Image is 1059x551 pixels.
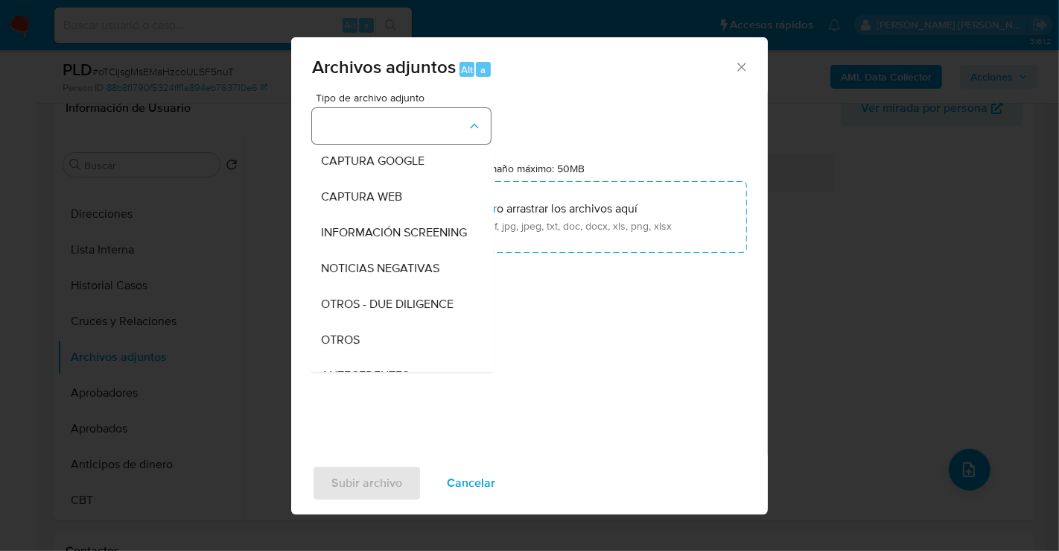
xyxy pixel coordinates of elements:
[427,465,515,501] button: Cancelar
[312,253,747,283] ul: Archivos seleccionados
[479,162,585,175] label: Tamaño máximo: 50MB
[321,154,424,169] span: CAPTURA GOOGLE
[321,225,467,240] span: INFORMACIÓN SCREENING
[447,467,495,500] span: Cancelar
[321,189,402,204] span: CAPTURA WEB
[480,63,486,77] span: a
[321,261,439,276] span: NOTICIAS NEGATIVAS
[461,63,473,77] span: Alt
[312,54,456,80] span: Archivos adjuntos
[321,333,360,347] span: OTROS
[321,368,409,383] span: ANTECEDENTES
[321,297,454,312] span: OTROS - DUE DILIGENCE
[316,92,494,103] span: Tipo de archivo adjunto
[734,60,748,73] button: Cerrar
